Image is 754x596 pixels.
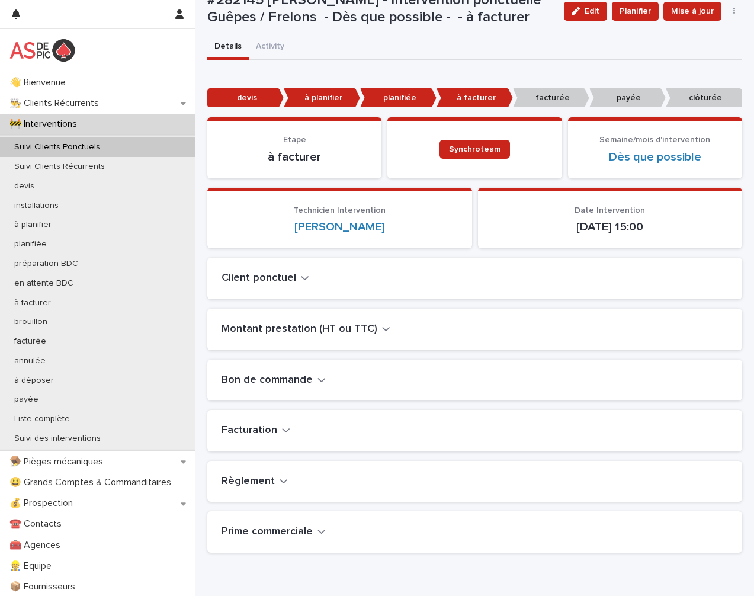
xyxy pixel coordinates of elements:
p: 📦 Fournisseurs [5,581,85,592]
p: Liste complète [5,414,79,424]
p: à facturer [437,88,513,108]
button: Client ponctuel [222,272,309,285]
p: 😃 Grands Comptes & Commanditaires [5,477,181,488]
button: Edit [564,2,607,21]
p: facturée [5,337,56,347]
button: Bon de commande [222,374,326,387]
h2: Montant prestation (HT ou TTC) [222,323,377,336]
button: Details [207,35,249,60]
h2: Facturation [222,424,277,437]
p: planifiée [5,239,56,249]
p: à déposer [5,376,63,386]
p: 👋 Bienvenue [5,77,75,88]
span: Synchroteam [449,145,500,153]
p: Suivi Clients Récurrents [5,162,114,172]
p: 👷 Equipe [5,560,61,572]
p: 💰 Prospection [5,498,82,509]
p: payée [589,88,666,108]
span: Planifier [620,5,651,17]
button: Activity [249,35,291,60]
button: Montant prestation (HT ou TTC) [222,323,390,336]
span: Mise à jour [671,5,714,17]
p: 🚧 Interventions [5,118,86,130]
p: 👨‍🍳 Clients Récurrents [5,98,108,109]
button: Mise à jour [663,2,721,21]
p: en attente BDC [5,278,83,289]
span: Technicien Intervention [293,206,386,214]
a: [PERSON_NAME] [294,220,385,234]
p: à facturer [222,150,367,164]
p: à planifier [284,88,360,108]
p: clôturée [666,88,742,108]
p: facturée [513,88,589,108]
p: installations [5,201,68,211]
button: Planifier [612,2,659,21]
p: [DATE] 15:00 [492,220,729,234]
p: à facturer [5,298,60,308]
p: devis [207,88,284,108]
p: Suivi Clients Ponctuels [5,142,110,152]
p: préparation BDC [5,259,88,269]
p: devis [5,181,44,191]
span: Edit [585,7,599,15]
p: à planifier [5,220,61,230]
span: Etape [283,136,306,144]
p: 🧰 Agences [5,540,70,551]
h2: Bon de commande [222,374,313,387]
button: Facturation [222,424,290,437]
img: yKcqic14S0S6KrLdrqO6 [9,39,75,62]
p: annulée [5,356,55,366]
p: 🪤 Pièges mécaniques [5,456,113,467]
p: planifiée [360,88,437,108]
a: Dès que possible [609,150,701,164]
h2: Règlement [222,475,275,488]
button: Règlement [222,475,288,488]
p: brouillon [5,317,57,327]
span: Semaine/mois d'intervention [599,136,710,144]
p: Suivi des interventions [5,434,110,444]
p: payée [5,395,48,405]
button: Prime commerciale [222,525,326,539]
h2: Prime commerciale [222,525,313,539]
p: ☎️ Contacts [5,518,71,530]
a: Synchroteam [439,140,510,159]
span: Date Intervention [575,206,645,214]
h2: Client ponctuel [222,272,296,285]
